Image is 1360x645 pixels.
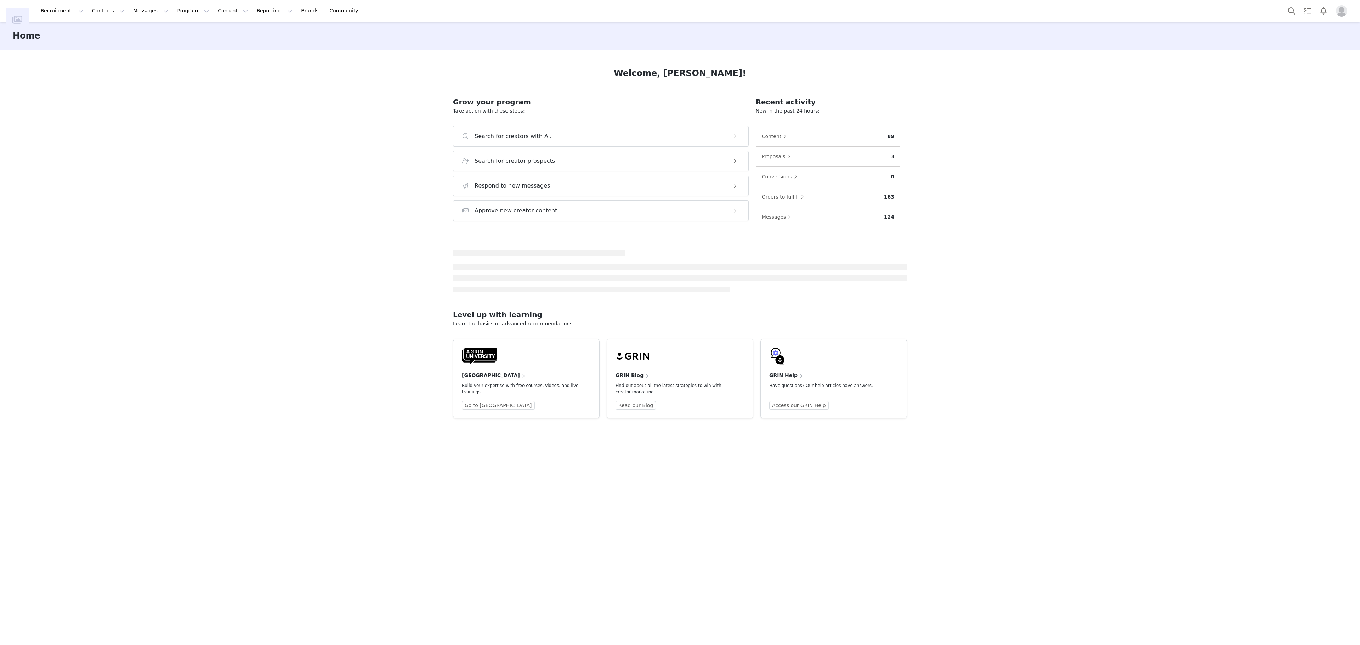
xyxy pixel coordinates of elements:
h2: Grow your program [453,97,749,107]
button: Profile [1332,5,1354,17]
p: Take action with these steps: [453,107,749,115]
h3: Search for creators with AI. [475,132,552,141]
button: Approve new creator content. [453,200,749,221]
p: 3 [891,153,894,160]
h3: Approve new creator content. [475,206,559,215]
button: Conversions [761,171,801,182]
a: Community [325,3,366,19]
button: Content [214,3,252,19]
button: Proposals [761,151,794,162]
button: Program [173,3,213,19]
button: Search [1284,3,1299,19]
img: GRIN-help-icon.svg [769,348,786,365]
a: Go to [GEOGRAPHIC_DATA] [462,401,535,410]
a: Brands [297,3,325,19]
p: Have questions? Our help articles have answers. [769,382,887,389]
button: Reporting [253,3,296,19]
button: Search for creator prospects. [453,151,749,171]
img: grin-logo-black.svg [616,348,651,365]
img: GRIN-University-Logo-Black.svg [462,348,497,365]
h3: Home [13,29,40,42]
p: 0 [891,173,894,181]
h3: Search for creator prospects. [475,157,557,165]
button: Recruitment [36,3,87,19]
button: Respond to new messages. [453,176,749,196]
button: Orders to fulfill [761,191,807,202]
button: Contacts [88,3,129,19]
h2: Level up with learning [453,309,907,320]
p: New in the past 24 hours: [756,107,900,115]
button: Messages [129,3,172,19]
h4: [GEOGRAPHIC_DATA] [462,372,520,379]
a: Access our GRIN Help [769,401,829,410]
button: Notifications [1316,3,1331,19]
h2: Recent activity [756,97,900,107]
p: 89 [888,133,894,140]
h1: Welcome, [PERSON_NAME]! [614,67,746,80]
p: Learn the basics or advanced recommendations. [453,320,907,327]
button: Content [761,131,790,142]
button: Search for creators with AI. [453,126,749,147]
a: Tasks [1300,3,1315,19]
p: Build your expertise with free courses, videos, and live trainings. [462,382,579,395]
a: Read our Blog [616,401,656,410]
img: placeholder-profile.jpg [1336,5,1347,17]
h4: GRIN Help [769,372,798,379]
p: 124 [884,213,894,221]
button: Messages [761,211,795,223]
p: Find out about all the latest strategies to win with creator marketing. [616,382,733,395]
p: 163 [884,193,894,201]
h4: GRIN Blog [616,372,644,379]
h3: Respond to new messages. [475,182,552,190]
